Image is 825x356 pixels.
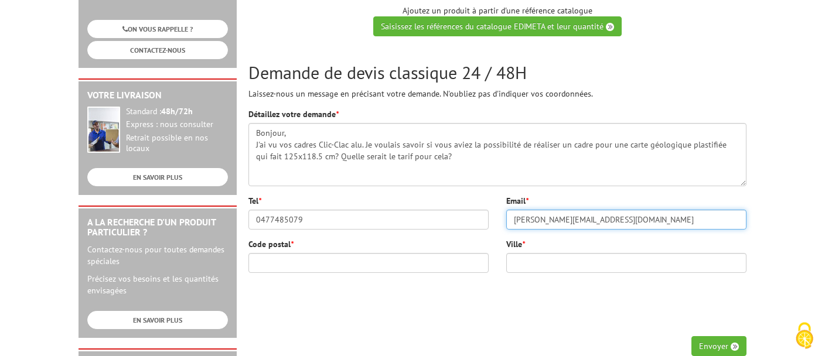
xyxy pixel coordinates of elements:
[248,108,339,120] label: Détaillez votre demande
[87,41,228,59] a: CONTACTEZ-NOUS
[506,238,525,250] label: Ville
[731,343,739,351] img: angle-right.png
[506,195,529,207] label: Email
[248,5,746,36] p: Ajoutez un produit à partir d'une référence catalogue
[87,107,120,153] img: widget-livraison.jpg
[568,282,746,327] iframe: reCAPTCHA
[161,106,193,117] strong: 48h/72h
[87,273,228,296] p: Précisez vos besoins et les quantités envisagées
[126,107,228,117] div: Standard :
[248,63,746,100] div: Laissez-nous un message en précisant votre demande. N'oubliez pas d'indiquer vos coordonnées.
[126,119,228,130] div: Express : nous consulter
[87,244,228,267] p: Contactez-nous pour toutes demandes spéciales
[87,90,228,101] h2: Votre livraison
[373,16,622,36] a: Saisissez les références du catalogue EDIMETA et leur quantité
[87,168,228,186] a: EN SAVOIR PLUS
[248,63,746,82] h2: Demande de devis classique 24 / 48H
[790,321,819,350] img: Cookies (fenêtre modale)
[87,20,228,38] a: ON VOUS RAPPELLE ?
[691,336,746,356] button: Envoyer
[248,195,261,207] label: Tel
[87,311,228,329] a: EN SAVOIR PLUS
[87,217,228,238] h2: A la recherche d'un produit particulier ?
[126,133,228,154] div: Retrait possible en nos locaux
[784,316,825,356] button: Cookies (fenêtre modale)
[248,238,294,250] label: Code postal
[606,23,614,31] img: angle-right.png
